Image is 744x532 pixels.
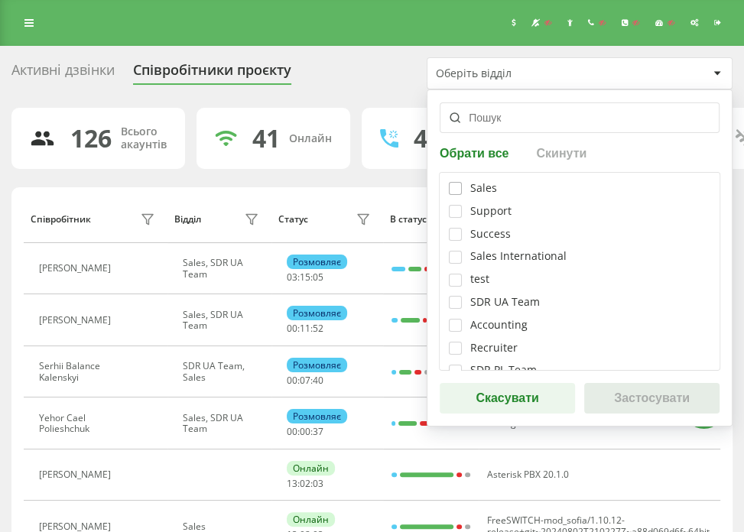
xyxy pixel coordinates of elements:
[313,425,323,438] span: 37
[70,124,112,153] div: 126
[313,477,323,490] span: 03
[39,361,137,383] div: Serhii Balance Kalenskyi
[133,62,291,86] div: Співробітники проєкту
[287,255,347,269] div: Розмовляє
[300,425,310,438] span: 00
[287,322,297,335] span: 00
[470,228,511,241] div: Success
[313,374,323,387] span: 40
[287,374,297,387] span: 00
[39,413,137,435] div: Yehor Cael Polieshchuk
[287,477,297,490] span: 13
[287,323,323,334] div: : :
[121,125,167,151] div: Всього акаунтів
[390,214,471,225] div: В статусі
[300,374,310,387] span: 07
[287,409,347,423] div: Розмовляє
[183,310,263,332] div: Sales, SDR UA Team
[470,250,567,263] div: Sales International
[278,214,308,225] div: Статус
[470,342,518,355] div: Recruiter
[287,306,347,320] div: Розмовляє
[414,124,427,153] div: 4
[287,512,335,527] div: Онлайн
[470,364,537,377] div: SDR PL Team
[183,413,263,435] div: Sales, SDR UA Team
[183,361,263,383] div: SDR UA Team, Sales
[289,132,332,145] div: Онлайн
[470,319,528,332] div: Accounting
[11,62,115,86] div: Активні дзвінки
[313,271,323,284] span: 05
[287,425,297,438] span: 00
[470,296,540,309] div: SDR UA Team
[584,383,720,414] button: Застосувати
[183,258,263,280] div: Sales, SDR UA Team
[531,145,591,160] button: Скинути
[287,271,297,284] span: 03
[287,478,323,489] div: : :
[39,469,115,480] div: [PERSON_NAME]
[470,273,489,286] div: test
[470,205,512,218] div: Support
[287,375,323,386] div: : :
[183,521,263,532] div: Sales
[252,124,280,153] div: 41
[313,322,323,335] span: 52
[174,214,201,225] div: Відділ
[287,358,347,372] div: Розмовляє
[440,383,575,414] button: Скасувати
[300,322,310,335] span: 11
[287,272,323,283] div: : :
[300,477,310,490] span: 02
[440,145,513,160] button: Обрати все
[470,182,497,195] div: Sales
[436,67,619,80] div: Оберіть відділ
[487,468,569,481] span: Asterisk PBX 20.1.0
[287,427,323,437] div: : :
[287,461,335,475] div: Онлайн
[39,263,115,274] div: [PERSON_NAME]
[39,521,115,532] div: [PERSON_NAME]
[300,271,310,284] span: 15
[440,102,720,133] input: Пошук
[31,214,91,225] div: Співробітник
[39,315,115,326] div: [PERSON_NAME]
